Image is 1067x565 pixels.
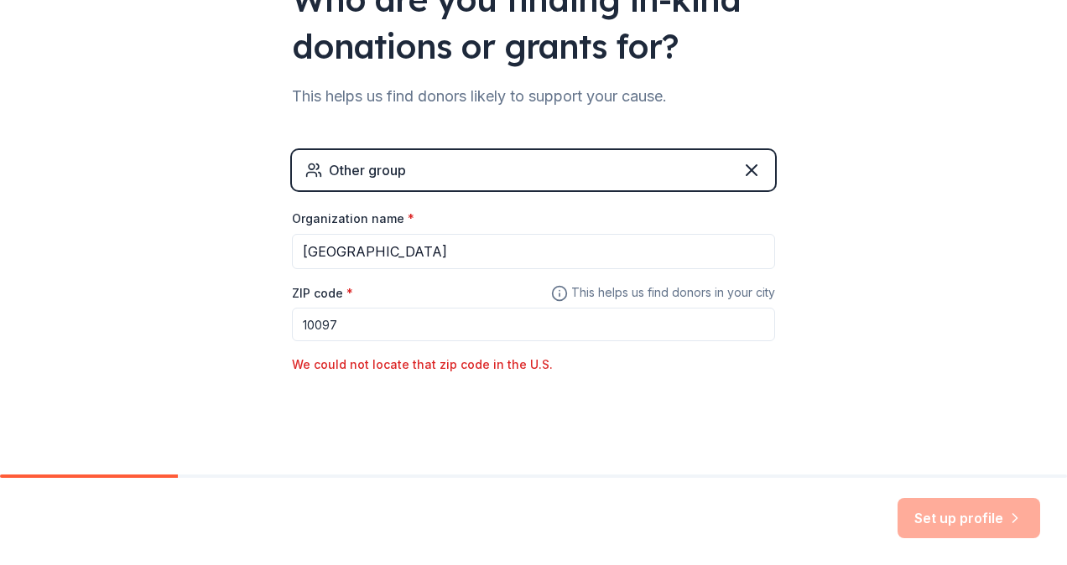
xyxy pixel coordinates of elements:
input: American Red Cross [292,234,775,269]
div: Other group [329,160,406,180]
input: 12345 (U.S. only) [292,308,775,341]
div: We could not locate that zip code in the U.S. [292,355,775,375]
div: This helps us find donors likely to support your cause. [292,83,775,110]
label: ZIP code [292,285,353,302]
label: Organization name [292,210,414,227]
span: This helps us find donors in your city [551,282,775,303]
